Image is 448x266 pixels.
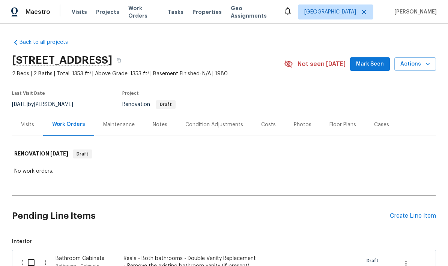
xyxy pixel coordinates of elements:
span: Draft [74,150,92,158]
span: Mark Seen [356,60,384,69]
div: Notes [153,121,167,129]
span: Projects [96,8,119,16]
div: Create Line Item [390,212,436,220]
div: Costs [261,121,276,129]
div: No work orders. [14,167,434,175]
span: [PERSON_NAME] [391,8,437,16]
button: Copy Address [112,54,126,67]
span: Draft [157,102,175,107]
span: Project [122,91,139,96]
span: [DATE] [50,151,68,156]
div: Condition Adjustments [185,121,243,129]
div: Visits [21,121,34,129]
h6: RENOVATION [14,149,68,158]
div: Maintenance [103,121,135,129]
div: Work Orders [52,121,85,128]
div: Floor Plans [329,121,356,129]
a: Back to all projects [12,39,84,46]
span: 2 Beds | 2 Baths | Total: 1353 ft² | Above Grade: 1353 ft² | Basement Finished: N/A | 1980 [12,70,284,78]
span: Tasks [168,9,183,15]
button: Mark Seen [350,57,390,71]
span: Maestro [26,8,50,16]
span: Visits [72,8,87,16]
span: Draft [367,257,382,265]
div: Cases [374,121,389,129]
span: Properties [192,8,222,16]
span: Not seen [DATE] [298,60,346,68]
button: Actions [394,57,436,71]
span: Last Visit Date [12,91,45,96]
span: Work Orders [128,4,159,19]
span: [DATE] [12,102,28,107]
span: Renovation [122,102,176,107]
h2: Pending Line Items [12,199,390,233]
span: [GEOGRAPHIC_DATA] [304,8,356,16]
span: Actions [400,60,430,69]
span: Bathroom Cabinets [56,256,104,261]
span: Geo Assignments [231,4,274,19]
div: Photos [294,121,311,129]
div: RENOVATION [DATE]Draft [12,142,436,166]
div: by [PERSON_NAME] [12,100,82,109]
span: Interior [12,238,436,245]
